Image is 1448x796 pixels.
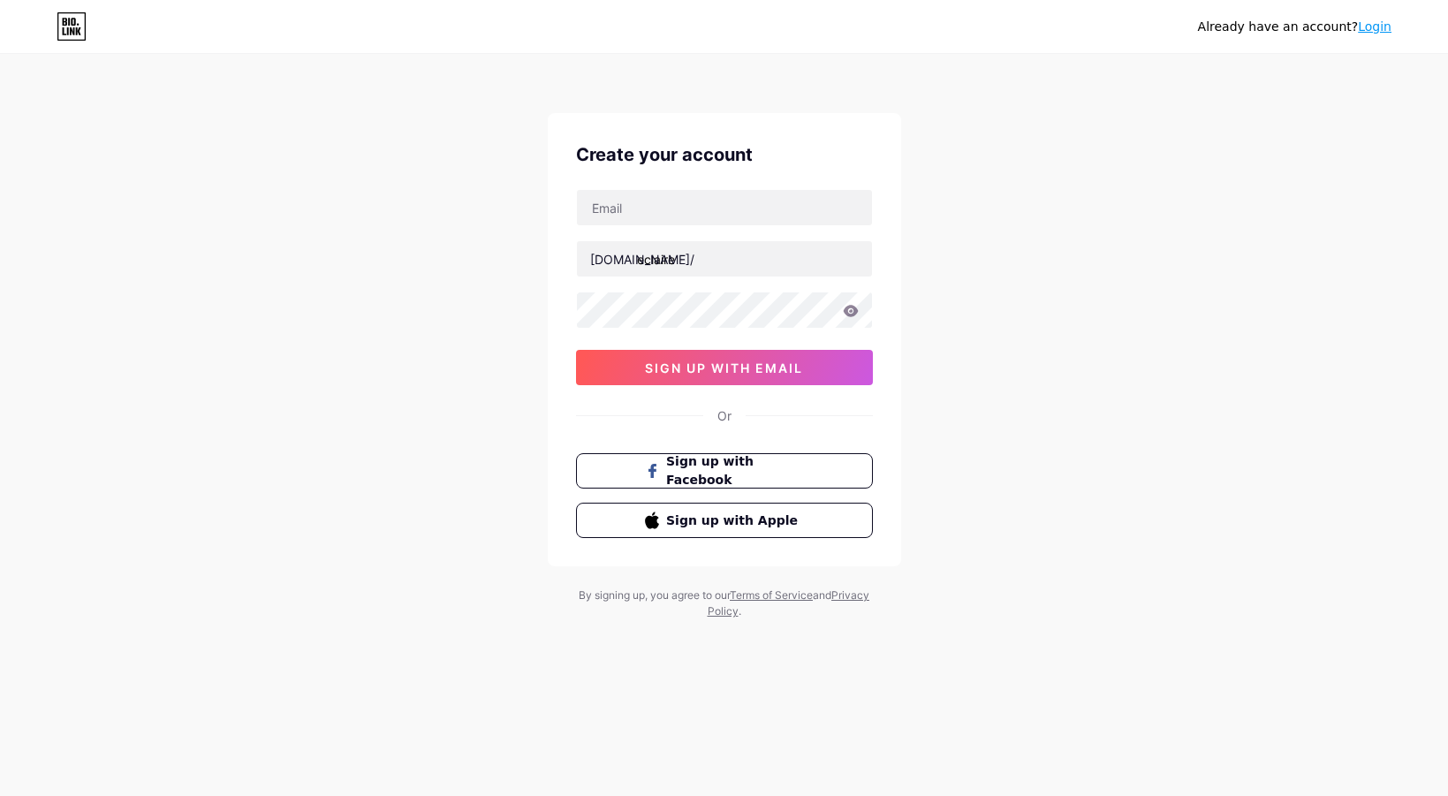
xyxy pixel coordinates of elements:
[576,503,873,538] button: Sign up with Apple
[666,512,803,530] span: Sign up with Apple
[645,360,803,375] span: sign up with email
[1358,19,1391,34] a: Login
[666,452,803,489] span: Sign up with Facebook
[1198,18,1391,36] div: Already have an account?
[576,350,873,385] button: sign up with email
[577,241,872,277] input: username
[576,453,873,489] button: Sign up with Facebook
[577,190,872,225] input: Email
[730,588,813,602] a: Terms of Service
[574,588,875,619] div: By signing up, you agree to our and .
[717,406,732,425] div: Or
[576,141,873,168] div: Create your account
[590,250,694,269] div: [DOMAIN_NAME]/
